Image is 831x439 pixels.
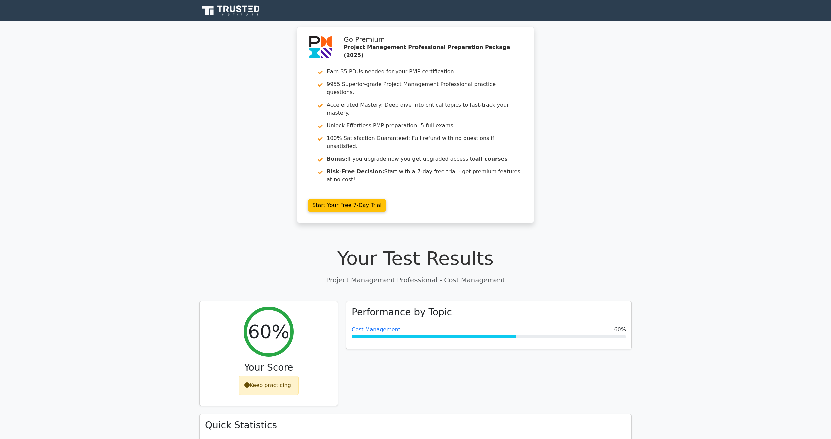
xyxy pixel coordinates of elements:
h3: Your Score [205,362,332,373]
h3: Quick Statistics [205,420,626,431]
h2: 60% [248,320,289,343]
h3: Performance by Topic [352,307,452,318]
a: Cost Management [352,326,400,333]
span: 60% [614,326,626,334]
p: Project Management Professional - Cost Management [199,275,632,285]
a: Start Your Free 7-Day Trial [308,199,386,212]
h1: Your Test Results [199,247,632,269]
div: Keep practicing! [239,376,299,395]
